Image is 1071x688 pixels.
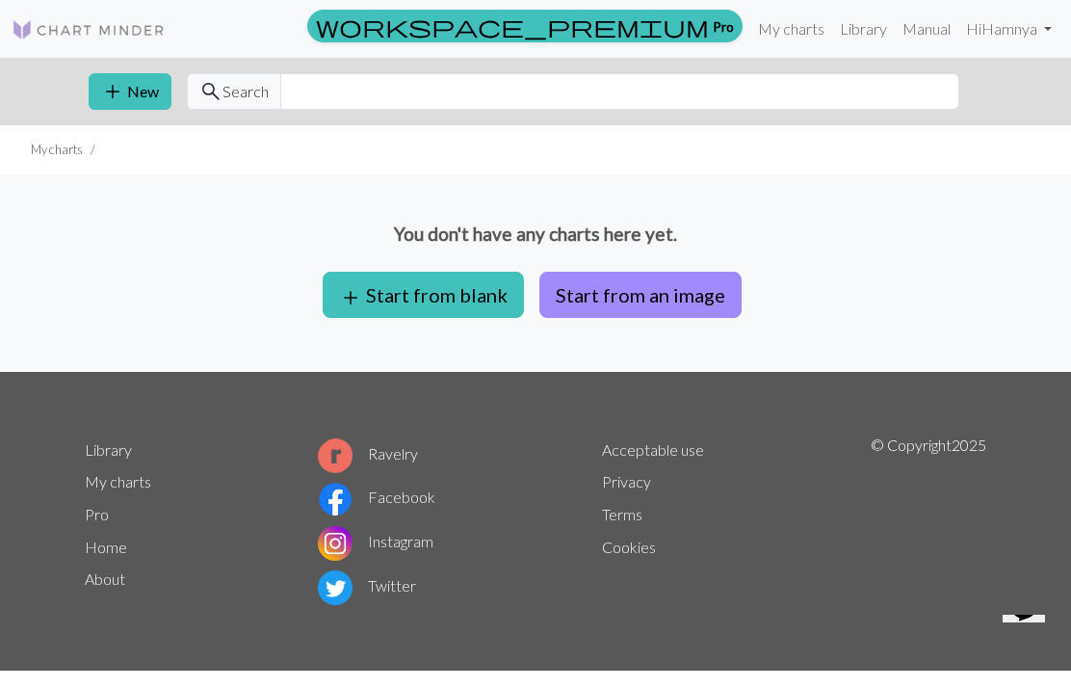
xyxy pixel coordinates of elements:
img: Logo [12,18,166,41]
a: Pro [85,505,109,523]
p: © Copyright 2025 [871,434,986,609]
a: Library [832,10,895,48]
button: New [89,73,171,110]
a: Home [85,538,127,556]
a: Pro [307,10,743,42]
a: Facebook [318,488,435,506]
a: Acceptable use [602,440,704,459]
a: Manual [895,10,958,48]
span: add [339,284,362,311]
span: search [199,78,222,105]
a: About [85,569,125,588]
span: add [101,78,124,105]
a: My charts [750,10,832,48]
a: Library [85,440,132,459]
a: HiHamnya [958,10,1059,48]
button: Start from blank [323,272,524,318]
span: workspace_premium [316,13,709,40]
img: Facebook logo [318,482,353,516]
button: Start from an image [539,272,742,318]
img: Instagram logo [318,526,353,561]
img: Ravelry logo [318,438,353,473]
a: Instagram [318,532,433,550]
a: My charts [85,472,151,490]
a: Start from an image [532,283,749,302]
a: Ravelry [318,444,418,463]
li: My charts [31,141,83,159]
a: Terms [602,505,642,523]
a: Privacy [602,472,651,490]
a: Cookies [602,538,656,556]
iframe: chat widget [995,615,1059,676]
a: Twitter [318,576,416,595]
span: Search [222,80,269,103]
img: Twitter logo [318,570,353,605]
